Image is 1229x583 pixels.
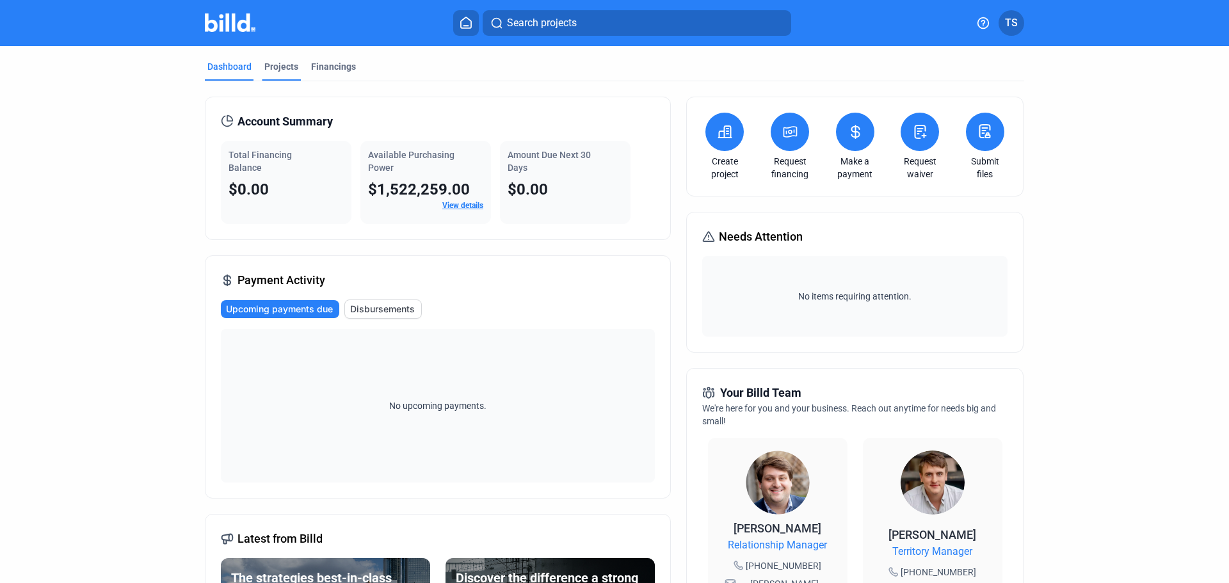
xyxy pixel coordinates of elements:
[897,155,942,180] a: Request waiver
[767,155,812,180] a: Request financing
[207,60,252,73] div: Dashboard
[381,399,495,412] span: No upcoming payments.
[442,201,483,210] a: View details
[237,530,323,548] span: Latest from Billd
[720,384,801,402] span: Your Billd Team
[702,403,996,426] span: We're here for you and your business. Reach out anytime for needs big and small!
[237,113,333,131] span: Account Summary
[229,180,269,198] span: $0.00
[344,299,422,319] button: Disbursements
[746,451,810,515] img: Relationship Manager
[311,60,356,73] div: Financings
[264,60,298,73] div: Projects
[350,303,415,315] span: Disbursements
[707,290,1002,303] span: No items requiring attention.
[728,538,827,553] span: Relationship Manager
[205,13,255,32] img: Billd Company Logo
[963,155,1008,180] a: Submit files
[229,150,292,173] span: Total Financing Balance
[226,303,333,315] span: Upcoming payments due
[999,10,1024,36] button: TS
[237,271,325,289] span: Payment Activity
[833,155,878,180] a: Make a payment
[1005,15,1018,31] span: TS
[483,10,791,36] button: Search projects
[746,559,821,572] span: [PHONE_NUMBER]
[892,544,972,559] span: Territory Manager
[221,300,339,318] button: Upcoming payments due
[507,15,577,31] span: Search projects
[508,150,591,173] span: Amount Due Next 30 Days
[901,451,965,515] img: Territory Manager
[368,150,454,173] span: Available Purchasing Power
[702,155,747,180] a: Create project
[734,522,821,535] span: [PERSON_NAME]
[719,228,803,246] span: Needs Attention
[368,180,470,198] span: $1,522,259.00
[888,528,976,541] span: [PERSON_NAME]
[901,566,976,579] span: [PHONE_NUMBER]
[508,180,548,198] span: $0.00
